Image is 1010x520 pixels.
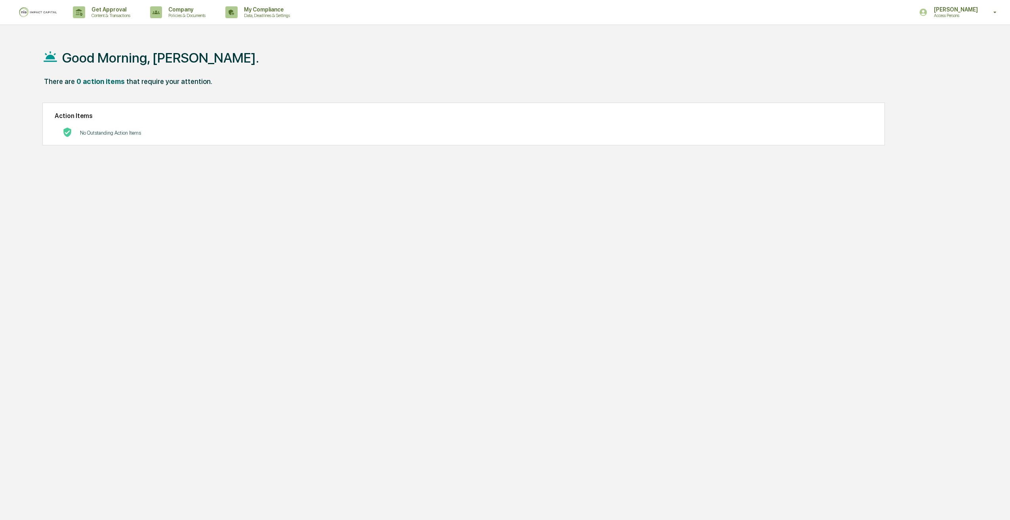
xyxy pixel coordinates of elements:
[162,13,210,18] p: Policies & Documents
[126,77,212,86] div: that require your attention.
[928,13,982,18] p: Access Persons
[63,128,72,137] img: No Actions logo
[19,7,57,17] img: logo
[162,6,210,13] p: Company
[80,130,141,136] p: No Outstanding Action Items
[44,77,75,86] div: There are
[76,77,125,86] div: 0 action items
[928,6,982,13] p: [PERSON_NAME]
[55,112,873,120] h2: Action Items
[85,13,134,18] p: Content & Transactions
[85,6,134,13] p: Get Approval
[62,50,259,66] h1: Good Morning, [PERSON_NAME].
[238,6,294,13] p: My Compliance
[238,13,294,18] p: Data, Deadlines & Settings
